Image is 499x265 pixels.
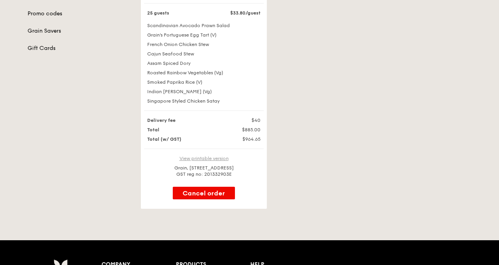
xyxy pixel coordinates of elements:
[28,10,131,18] a: Promo codes
[142,41,265,48] div: French Onion Chicken Stew
[147,136,181,142] strong: Total (w/ GST)
[142,60,265,66] div: Assam Spiced Dory
[224,117,265,123] div: $40
[142,79,265,85] div: Smoked Paprika Rice (V)
[173,187,235,199] button: Cancel order
[142,22,265,29] div: Scandinavian Avocado Prawn Salad
[142,32,265,38] div: Grain's Portuguese Egg Tart (V)
[147,118,176,123] strong: Delivery fee
[144,165,264,177] div: Grain, [STREET_ADDRESS] GST reg no: 201332903E
[147,127,159,132] strong: Total
[142,70,265,76] div: Roasted Rainbow Vegetables (Vg)
[28,44,131,52] a: Gift Cards
[224,136,265,142] div: $964.65
[142,10,224,16] div: 25 guests
[224,10,265,16] div: $33.80/guest
[179,156,229,161] a: View printable version
[142,51,265,57] div: Cajun Seafood Stew
[142,88,265,95] div: Indian [PERSON_NAME] (Vg)
[224,127,265,133] div: $885.00
[28,27,131,35] a: Grain Savers
[142,98,265,104] div: Singapore Styled Chicken Satay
